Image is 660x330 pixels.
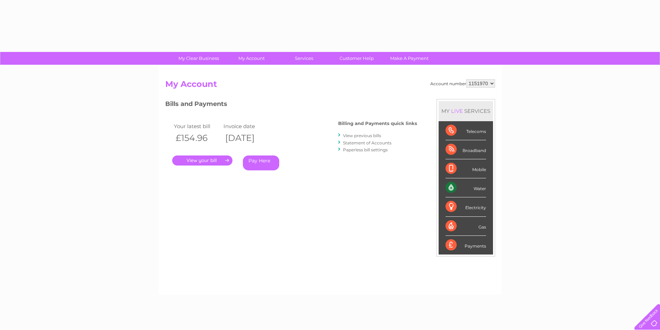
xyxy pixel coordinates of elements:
[343,133,381,138] a: View previous bills
[446,140,486,159] div: Broadband
[328,52,385,65] a: Customer Help
[222,131,272,145] th: [DATE]
[446,217,486,236] div: Gas
[446,178,486,197] div: Water
[439,101,493,121] div: MY SERVICES
[165,99,417,111] h3: Bills and Payments
[223,52,280,65] a: My Account
[222,122,272,131] td: Invoice date
[430,79,495,88] div: Account number
[165,79,495,92] h2: My Account
[172,155,232,166] a: .
[275,52,333,65] a: Services
[343,147,388,152] a: Paperless bill settings
[243,155,279,170] a: Pay Here
[172,122,222,131] td: Your latest bill
[381,52,438,65] a: Make A Payment
[446,236,486,255] div: Payments
[338,121,417,126] h4: Billing and Payments quick links
[446,197,486,216] div: Electricity
[172,131,222,145] th: £154.96
[446,121,486,140] div: Telecoms
[170,52,227,65] a: My Clear Business
[446,159,486,178] div: Mobile
[450,108,464,114] div: LIVE
[343,140,391,145] a: Statement of Accounts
